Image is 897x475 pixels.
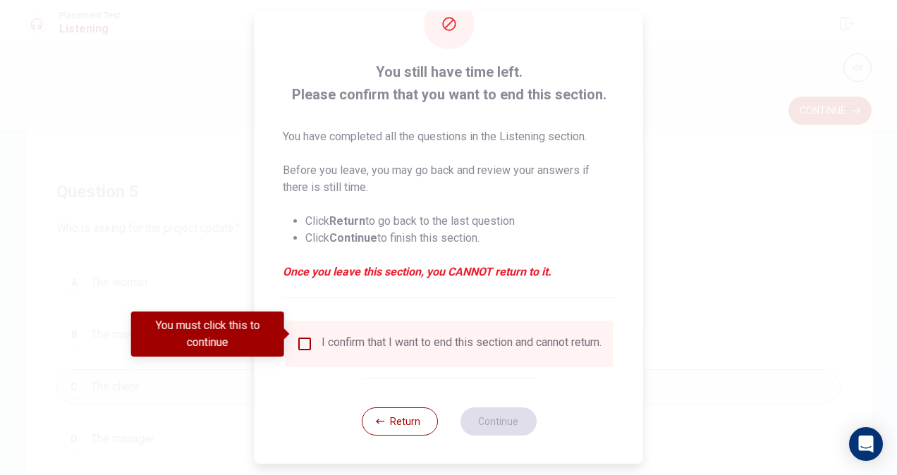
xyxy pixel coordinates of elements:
button: Return [361,407,437,436]
p: Before you leave, you may go back and review your answers if there is still time. [283,162,615,196]
span: You still have time left. Please confirm that you want to end this section. [283,61,615,106]
li: Click to go back to the last question [305,213,615,230]
div: Open Intercom Messenger [849,427,883,461]
span: You must click this to continue [296,335,313,352]
div: You must click this to continue [131,311,284,357]
p: You have completed all the questions in the Listening section. [283,128,615,145]
em: Once you leave this section, you CANNOT return to it. [283,264,615,280]
li: Click to finish this section. [305,230,615,247]
strong: Continue [329,231,377,245]
div: I confirm that I want to end this section and cannot return. [322,335,602,352]
button: Continue [460,407,536,436]
strong: Return [329,214,365,228]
